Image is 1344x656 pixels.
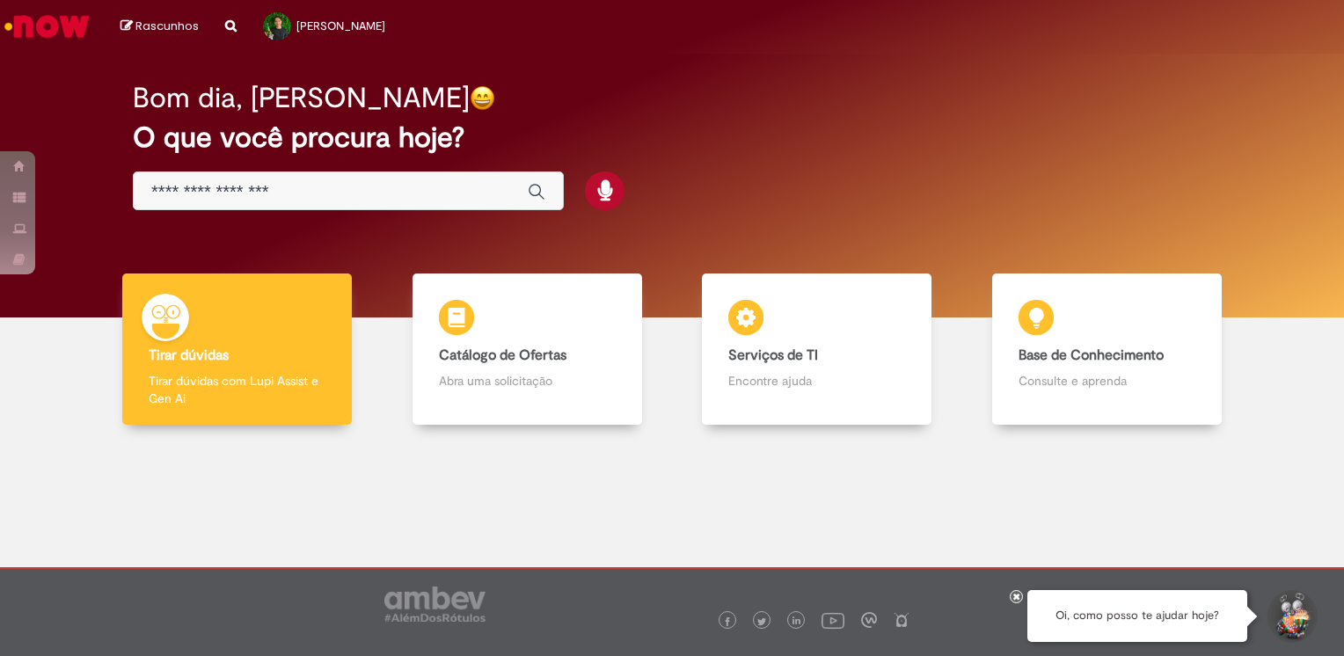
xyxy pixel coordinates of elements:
img: logo_footer_facebook.png [723,617,732,626]
b: Serviços de TI [728,346,818,364]
button: Iniciar Conversa de Suporte [1265,590,1318,643]
span: Rascunhos [135,18,199,34]
img: logo_footer_naosei.png [894,612,909,628]
img: logo_footer_ambev_rotulo_gray.png [384,587,486,622]
p: Tirar dúvidas com Lupi Assist e Gen Ai [149,372,325,407]
div: Oi, como posso te ajudar hoje? [1027,590,1247,642]
img: logo_footer_youtube.png [822,609,844,631]
a: Catálogo de Ofertas Abra uma solicitação [383,273,673,426]
h2: Bom dia, [PERSON_NAME] [133,83,470,113]
b: Catálogo de Ofertas [439,346,566,364]
img: logo_footer_linkedin.png [793,616,801,627]
img: logo_footer_workplace.png [861,612,877,628]
b: Base de Conhecimento [1019,346,1164,364]
p: Abra uma solicitação [439,372,616,390]
h2: O que você procura hoje? [133,122,1211,153]
a: Serviços de TI Encontre ajuda [672,273,962,426]
p: Consulte e aprenda [1019,372,1195,390]
p: Encontre ajuda [728,372,905,390]
a: Tirar dúvidas Tirar dúvidas com Lupi Assist e Gen Ai [92,273,383,426]
img: logo_footer_twitter.png [757,617,766,626]
img: happy-face.png [470,85,495,111]
a: Base de Conhecimento Consulte e aprenda [962,273,1253,426]
a: Rascunhos [121,18,199,35]
span: [PERSON_NAME] [296,18,385,33]
img: ServiceNow [2,9,92,44]
b: Tirar dúvidas [149,346,229,364]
